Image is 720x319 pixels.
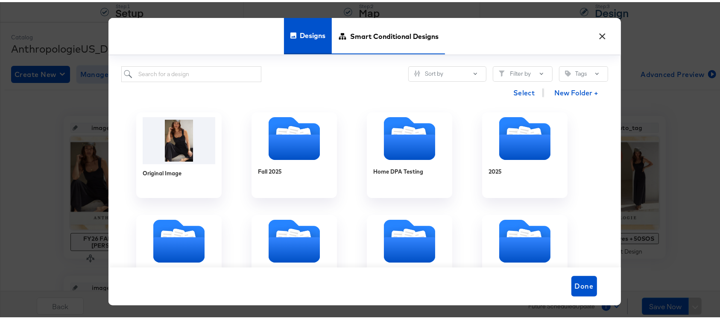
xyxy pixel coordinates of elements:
[414,68,420,74] svg: Sliders
[300,15,325,52] span: Designs
[136,218,222,260] svg: Folder
[482,110,568,196] div: 2025
[258,165,282,174] div: Fall 2025
[510,82,539,99] button: Select
[143,115,215,162] img: 83491167_001_b
[367,218,452,260] svg: Folder
[252,115,337,158] svg: Folder
[595,24,610,40] button: ×
[136,110,222,196] div: Original Image
[489,165,502,174] div: 2025
[408,64,486,80] button: SlidersSort by
[565,68,571,74] svg: Tag
[143,167,181,175] div: Original Image
[571,274,597,295] button: Done
[559,64,608,80] button: TagTags
[547,83,606,100] button: New Folder +
[367,115,452,158] svg: Folder
[121,64,262,80] input: Search for a design
[252,110,337,196] div: Fall 2025
[373,165,423,174] div: Home DPA Testing
[482,218,568,260] svg: Folder
[499,68,505,74] svg: Filter
[252,218,337,260] svg: Folder
[367,110,452,196] div: Home DPA Testing
[350,15,439,53] span: Smart Conditional Designs
[575,278,594,290] span: Done
[513,85,535,97] span: Select
[482,115,568,158] svg: Folder
[493,64,553,80] button: FilterFilter by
